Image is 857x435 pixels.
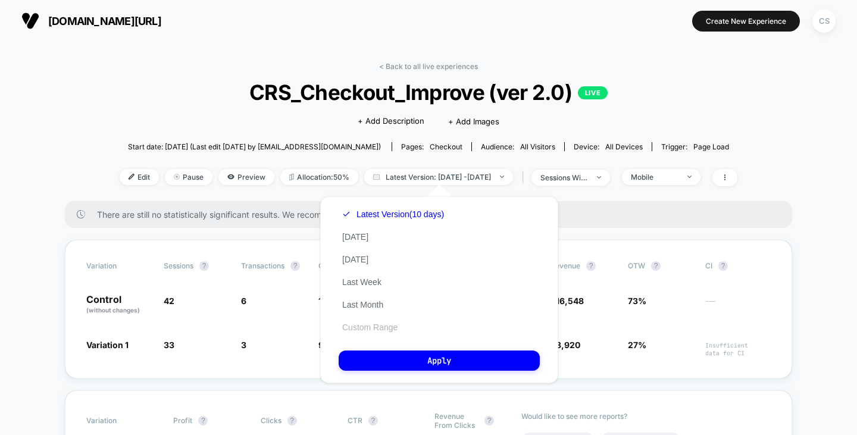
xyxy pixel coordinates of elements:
span: Preview [218,169,274,185]
span: Allocation: 50% [280,169,358,185]
button: ? [484,416,494,425]
button: Last Month [339,299,387,310]
img: end [687,176,692,178]
button: ? [198,416,208,425]
img: end [500,176,504,178]
span: Start date: [DATE] (Last edit [DATE] by [EMAIL_ADDRESS][DOMAIN_NAME]) [128,142,381,151]
button: ? [718,261,728,271]
img: Visually logo [21,12,39,30]
button: ? [287,416,297,425]
p: Would like to see more reports? [521,412,771,421]
span: 3 [241,340,246,350]
span: [DOMAIN_NAME][URL] [48,15,161,27]
span: CTR [348,416,362,425]
span: Latest Version: [DATE] - [DATE] [364,169,513,185]
button: Apply [339,350,540,371]
button: ? [586,261,596,271]
button: ? [368,416,378,425]
span: (without changes) [86,306,140,314]
div: Pages: [401,142,462,151]
span: Pause [165,169,212,185]
span: 6 [241,296,246,306]
img: edit [129,174,135,180]
button: ? [290,261,300,271]
span: All Visitors [520,142,555,151]
span: Device: [564,142,652,151]
button: Custom Range [339,322,401,333]
button: Latest Version(10 days) [339,209,448,220]
button: ? [651,261,661,271]
div: CS [812,10,836,33]
span: + Add Description [358,115,424,127]
span: Variation [86,261,152,271]
button: Create New Experience [692,11,800,32]
span: Profit [173,416,192,425]
span: + Add Images [448,117,499,126]
div: Mobile [631,173,678,181]
span: all devices [605,142,643,151]
span: CRS_Checkout_Improve (ver 2.0) [151,80,706,105]
button: [DATE] [339,254,372,265]
button: ? [199,261,209,271]
span: checkout [430,142,462,151]
span: 42 [164,296,174,306]
button: Last Week [339,277,385,287]
div: Trigger: [661,142,729,151]
span: Insufficient data for CI [705,342,771,357]
span: Revenue From Clicks [434,412,478,430]
button: [DOMAIN_NAME][URL] [18,11,165,30]
span: Transactions [241,261,284,270]
span: 27% [628,340,646,350]
img: rebalance [289,174,294,180]
img: end [174,174,180,180]
span: Sessions [164,261,193,270]
p: LIVE [578,86,608,99]
img: calendar [373,174,380,180]
span: OTW [628,261,693,271]
p: Control [86,295,152,315]
span: Edit [120,169,159,185]
span: | [519,169,531,186]
img: end [597,176,601,179]
button: CS [809,9,839,33]
div: Audience: [481,142,555,151]
span: There are still no statistically significant results. We recommend waiting a few more days [97,209,768,220]
span: 73% [628,296,646,306]
span: 33 [164,340,174,350]
span: Variation [86,412,152,430]
span: CI [705,261,771,271]
span: --- [705,298,771,315]
button: [DATE] [339,231,372,242]
span: Variation 1 [86,340,129,350]
span: Clicks [261,416,282,425]
div: sessions with impression [540,173,588,182]
span: Page Load [693,142,729,151]
a: < Back to all live experiences [379,62,478,71]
